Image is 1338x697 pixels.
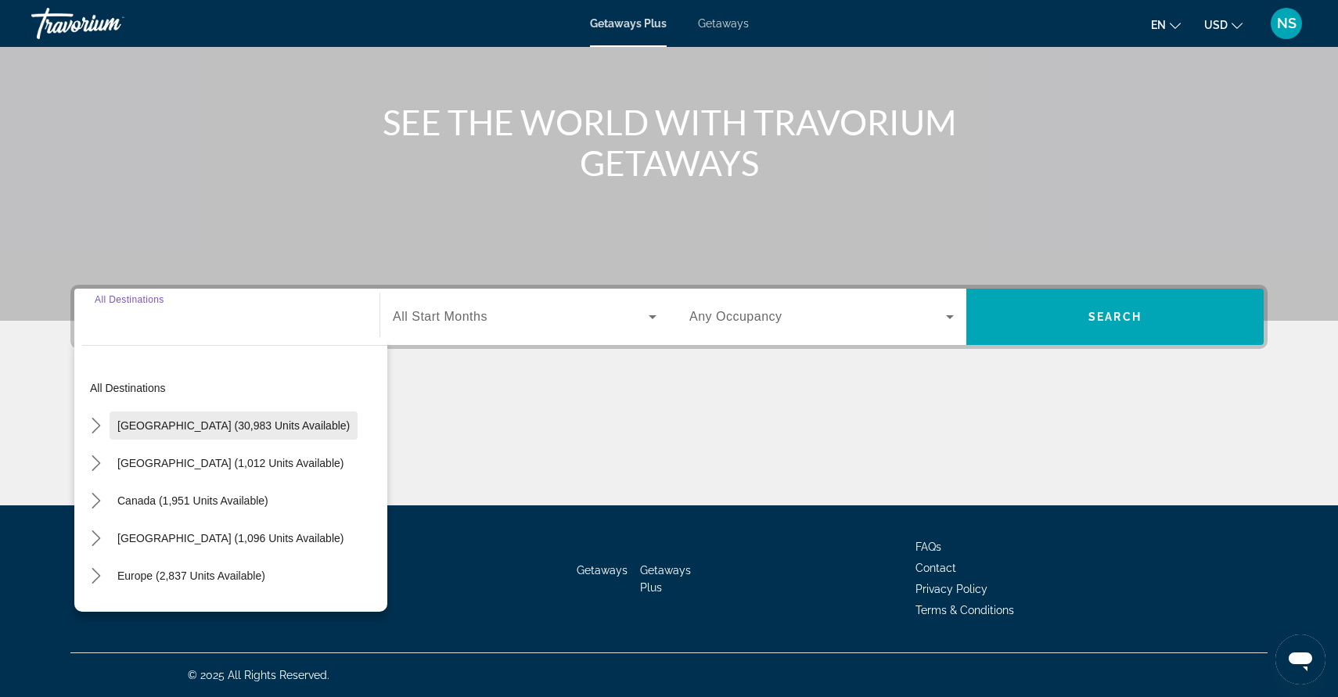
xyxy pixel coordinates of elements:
[188,669,329,681] span: © 2025 All Rights Reserved.
[1275,634,1325,684] iframe: Кнопка для запуску вікна повідомлень
[1151,19,1166,31] span: en
[1277,16,1297,31] span: NS
[590,17,667,30] a: Getaways Plus
[82,562,110,590] button: Toggle Europe (2,837 units available) submenu
[966,289,1264,345] button: Search
[74,289,1264,345] div: Search widget
[95,308,359,327] input: Select destination
[1204,19,1228,31] span: USD
[110,487,276,515] button: Select destination: Canada (1,951 units available)
[82,450,110,477] button: Toggle Mexico (1,012 units available) submenu
[82,487,110,515] button: Toggle Canada (1,951 units available) submenu
[82,374,387,402] button: Select destination: All destinations
[82,600,110,627] button: Toggle Australia (199 units available) submenu
[915,562,956,574] a: Contact
[74,337,387,612] div: Destination options
[110,562,273,590] button: Select destination: Europe (2,837 units available)
[110,411,358,440] button: Select destination: United States (30,983 units available)
[110,599,272,627] button: Select destination: Australia (199 units available)
[117,419,350,432] span: [GEOGRAPHIC_DATA] (30,983 units available)
[1266,7,1307,40] button: User Menu
[110,449,351,477] button: Select destination: Mexico (1,012 units available)
[689,310,782,323] span: Any Occupancy
[117,532,343,544] span: [GEOGRAPHIC_DATA] (1,096 units available)
[1204,13,1243,36] button: Change currency
[110,524,351,552] button: Select destination: Caribbean & Atlantic Islands (1,096 units available)
[915,541,941,553] a: FAQs
[82,412,110,440] button: Toggle United States (30,983 units available) submenu
[117,457,343,469] span: [GEOGRAPHIC_DATA] (1,012 units available)
[31,3,188,44] a: Travorium
[82,525,110,552] button: Toggle Caribbean & Atlantic Islands (1,096 units available) submenu
[915,583,987,595] a: Privacy Policy
[1088,311,1142,323] span: Search
[90,382,166,394] span: All destinations
[915,604,1014,616] a: Terms & Conditions
[1151,13,1181,36] button: Change language
[95,294,164,304] span: All Destinations
[698,17,749,30] a: Getaways
[640,564,691,594] a: Getaways Plus
[376,102,962,183] h1: SEE THE WORLD WITH TRAVORIUM GETAWAYS
[393,310,487,323] span: All Start Months
[577,564,628,577] a: Getaways
[117,569,265,582] span: Europe (2,837 units available)
[117,494,268,507] span: Canada (1,951 units available)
